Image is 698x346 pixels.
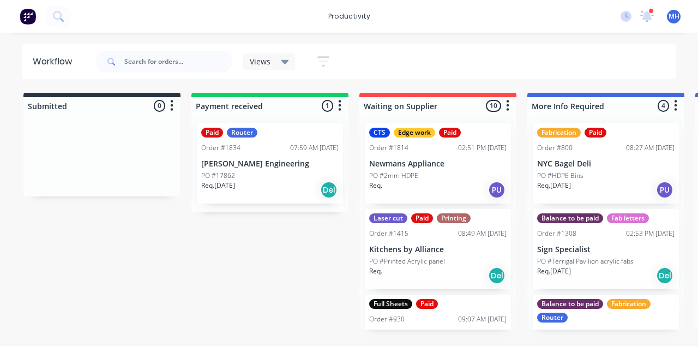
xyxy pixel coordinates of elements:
[439,128,461,138] div: Paid
[488,181,506,199] div: PU
[369,256,445,266] p: PO #Printed Acrylic panel
[369,159,507,169] p: Newmans Appliance
[537,229,576,238] div: Order #1308
[369,213,407,223] div: Laser cut
[250,56,270,67] span: Views
[369,229,408,238] div: Order #1415
[626,143,675,153] div: 08:27 AM [DATE]
[537,266,571,276] p: Req. [DATE]
[626,328,675,338] div: 03:45 PM [DATE]
[369,143,408,153] div: Order #1814
[656,181,673,199] div: PU
[369,245,507,254] p: Kitchens by Alliance
[458,229,507,238] div: 08:49 AM [DATE]
[626,229,675,238] div: 02:53 PM [DATE]
[458,143,507,153] div: 02:51 PM [DATE]
[488,267,506,284] div: Del
[124,51,232,73] input: Search for orders...
[369,266,382,276] p: Req.
[537,171,583,181] p: PO #HDPE Bins
[365,123,511,204] div: CTSEdge workPaidOrder #181402:51 PM [DATE]Newmans AppliancePO #2mm HDPEReq.PU
[437,213,471,223] div: Printing
[537,213,603,223] div: Balance to be paid
[201,128,223,138] div: Paid
[33,55,77,68] div: Workflow
[537,159,675,169] p: NYC Bagel Deli
[365,209,511,289] div: Laser cutPaidPrintingOrder #141508:49 AM [DATE]Kitchens by AlliancePO #Printed Acrylic panelReq.Del
[201,171,235,181] p: PO #17862
[201,181,235,190] p: Req. [DATE]
[537,299,603,309] div: Balance to be paid
[537,128,581,138] div: Fabrication
[201,143,240,153] div: Order #1834
[323,8,376,25] div: productivity
[537,143,573,153] div: Order #800
[607,299,651,309] div: Fabrication
[411,213,433,223] div: Paid
[537,245,675,254] p: Sign Specialist
[369,299,412,309] div: Full Sheets
[537,256,634,266] p: PO #Terrigal Pavilion acrylic fabs
[533,209,679,289] div: Balance to be paidFab lettersOrder #130802:53 PM [DATE]Sign SpecialistPO #Terrigal Pavilion acryl...
[537,181,571,190] p: Req. [DATE]
[537,313,568,323] div: Router
[369,181,382,190] p: Req.
[537,328,576,338] div: Order #1530
[320,181,338,199] div: Del
[533,123,679,204] div: FabricationPaidOrder #80008:27 AM [DATE]NYC Bagel DeliPO #HDPE BinsReq.[DATE]PU
[369,171,418,181] p: PO #2mm HDPE
[290,143,339,153] div: 07:59 AM [DATE]
[227,128,257,138] div: Router
[369,314,405,324] div: Order #930
[394,128,435,138] div: Edge work
[656,267,673,284] div: Del
[201,159,339,169] p: [PERSON_NAME] Engineering
[197,123,343,204] div: PaidRouterOrder #183407:59 AM [DATE][PERSON_NAME] EngineeringPO #17862Req.[DATE]Del
[607,213,649,223] div: Fab letters
[585,128,606,138] div: Paid
[369,128,390,138] div: CTS
[669,11,679,21] span: MH
[458,314,507,324] div: 09:07 AM [DATE]
[416,299,438,309] div: Paid
[20,8,36,25] img: Factory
